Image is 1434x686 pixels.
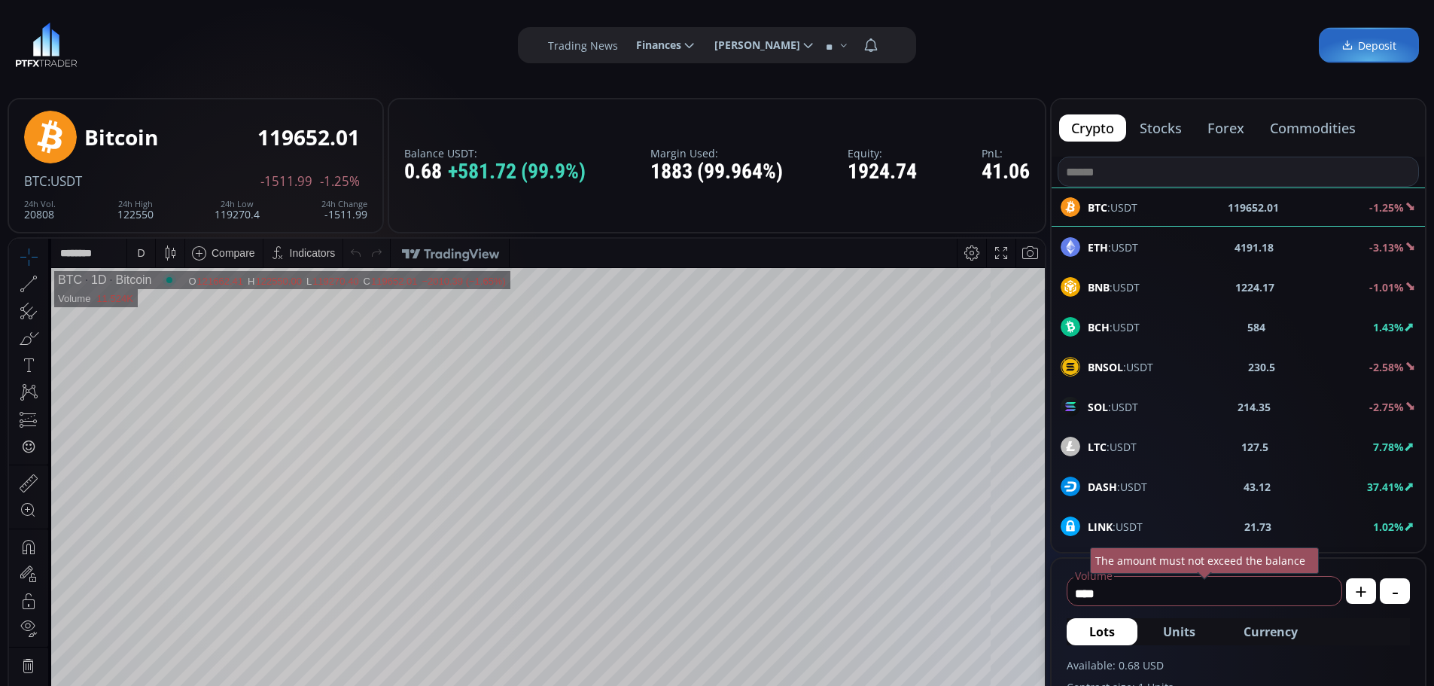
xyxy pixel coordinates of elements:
span: 15:28:11 (UTC) [864,660,936,672]
b: DASH [1088,480,1117,494]
div: Indicators [281,8,327,20]
b: 4191.18 [1235,239,1274,255]
span: -1.25% [320,175,360,188]
span: :USDT [1088,519,1143,535]
span: -1511.99 [260,175,312,188]
button: 15:28:11 (UTC) [859,652,942,681]
div: 122550 [117,200,154,220]
span: :USDT [1088,399,1138,415]
button: Currency [1221,618,1320,645]
div: −2010.39 (−1.65%) [413,37,496,48]
b: -1.01% [1369,280,1404,294]
span: Finances [626,30,681,60]
b: BCH [1088,320,1110,334]
div: 1924.74 [848,160,917,184]
button: Units [1140,618,1218,645]
span: :USDT [1088,239,1138,255]
span: BTC [24,172,47,190]
span: :USDT [1088,479,1147,495]
label: Balance USDT: [404,148,586,159]
label: PnL: [982,148,1030,159]
b: 43.12 [1244,479,1271,495]
span: Units [1163,623,1195,641]
img: LOGO [15,23,78,68]
b: -2.75% [1369,400,1404,414]
b: 7.78% [1373,440,1404,454]
div: 122550.00 [246,37,292,48]
label: Available: 0.68 USD [1067,657,1410,673]
b: 1.02% [1373,520,1404,534]
div: log [982,660,997,672]
b: SOL [1088,400,1108,414]
label: Margin Used: [650,148,783,159]
div: 24h Vol. [24,200,56,209]
div: 119270.40 [303,37,349,48]
div: 121662.41 [188,37,234,48]
div: 1m [123,660,137,672]
div: Market open [154,35,167,48]
div: H [239,37,246,48]
div: Volume [49,54,81,66]
b: 214.35 [1238,399,1271,415]
div: 41.06 [982,160,1030,184]
button: - [1380,578,1410,604]
span: [PERSON_NAME] [704,30,800,60]
div: 5y [54,660,65,672]
div: C [355,37,362,48]
div: Go to [202,652,226,681]
b: BNB [1088,280,1110,294]
b: 127.5 [1241,439,1268,455]
div: Toggle Log Scale [977,652,1002,681]
div: 20808 [24,200,56,220]
span: :USDT [1088,439,1137,455]
button: stocks [1128,114,1194,142]
div: Toggle Auto Scale [1002,652,1033,681]
div: auto [1007,660,1028,672]
span: Lots [1089,623,1115,641]
b: 21.73 [1244,519,1271,535]
div: 119652.01 [362,37,408,48]
button: commodities [1258,114,1368,142]
span: :USDT [1088,359,1153,375]
div: 24h Change [321,200,367,209]
b: 230.5 [1248,359,1275,375]
b: BNSOL [1088,360,1123,374]
div: O [179,37,187,48]
div: 3m [98,660,112,672]
b: 584 [1247,319,1265,335]
span: Currency [1244,623,1298,641]
label: Equity: [848,148,917,159]
div: BTC [49,35,73,48]
b: -2.58% [1369,360,1404,374]
div: The amount must not exceed the balance [1090,547,1319,574]
b: LINK [1088,520,1113,534]
label: Trading News [548,38,618,53]
div: 119270.4 [215,200,260,220]
div: 1D [73,35,97,48]
div: 119652.01 [257,126,360,149]
div: 11.524K [87,54,123,66]
b: 1.43% [1373,320,1404,334]
div: 24h High [117,200,154,209]
b: -3.13% [1369,240,1404,255]
button: forex [1195,114,1256,142]
button: Lots [1067,618,1137,645]
div: D [128,8,135,20]
div: L [297,37,303,48]
button: + [1346,578,1376,604]
span: :USDT [1088,279,1140,295]
div: Toggle Percentage [956,652,977,681]
span: +581.72 (99.9%) [448,160,586,184]
b: LTC [1088,440,1107,454]
div: 0.68 [404,160,586,184]
b: 37.41% [1367,480,1404,494]
b: ETH [1088,240,1108,255]
span: :USDT [1088,319,1140,335]
div: Compare [202,8,246,20]
div: 1883 (99.964%) [650,160,783,184]
b: 1224.17 [1235,279,1274,295]
button: crypto [1059,114,1126,142]
div: Hide Drawings Toolbar [35,617,41,637]
div: 1d [170,660,182,672]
